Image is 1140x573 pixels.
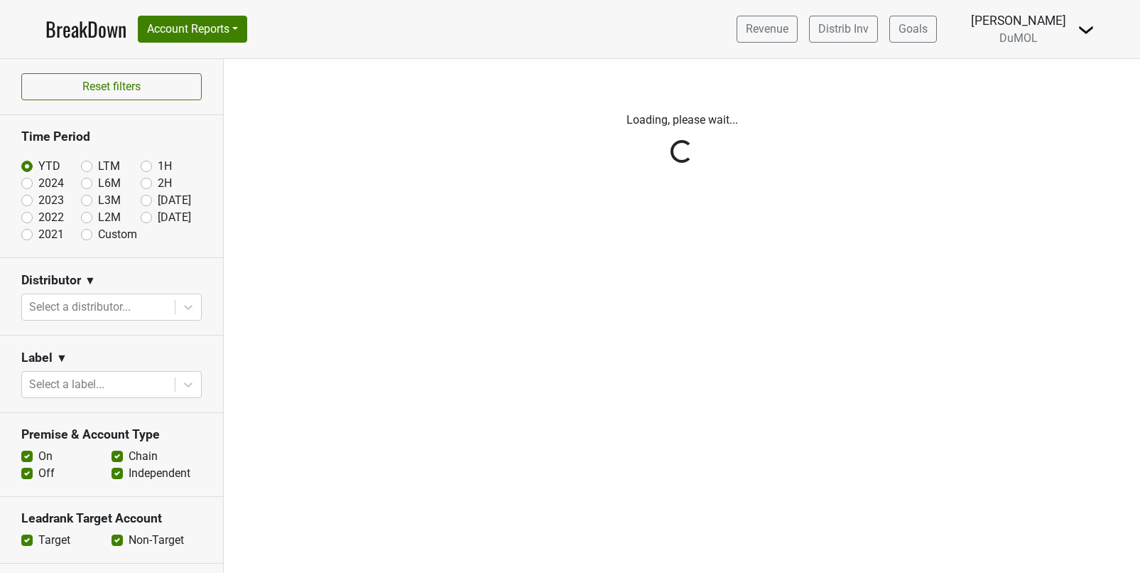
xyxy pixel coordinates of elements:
a: Goals [889,16,937,43]
button: Account Reports [138,16,247,43]
a: BreakDown [45,14,126,44]
p: Loading, please wait... [288,112,1076,129]
div: [PERSON_NAME] [971,11,1066,30]
span: DuMOL [999,31,1038,45]
img: Dropdown Menu [1077,21,1095,38]
a: Distrib Inv [809,16,878,43]
a: Revenue [737,16,798,43]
